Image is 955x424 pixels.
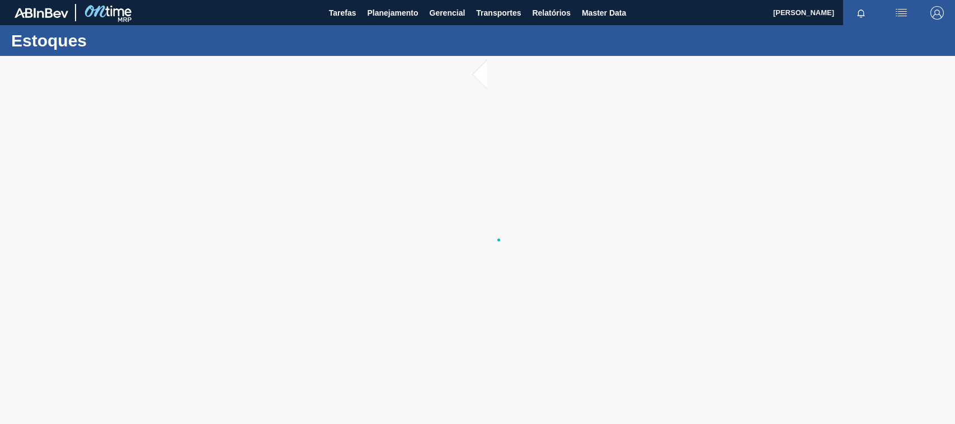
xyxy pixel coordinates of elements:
span: Relatórios [532,6,570,20]
span: Master Data [582,6,626,20]
button: Notificações [843,5,879,21]
h1: Estoques [11,34,210,47]
img: Logout [930,6,944,20]
img: userActions [895,6,908,20]
span: Gerencial [430,6,465,20]
span: Tarefas [329,6,356,20]
span: Planejamento [367,6,418,20]
img: TNhmsLtSVTkK8tSr43FrP2fwEKptu5GPRR3wAAAABJRU5ErkJggg== [15,8,68,18]
span: Transportes [476,6,521,20]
